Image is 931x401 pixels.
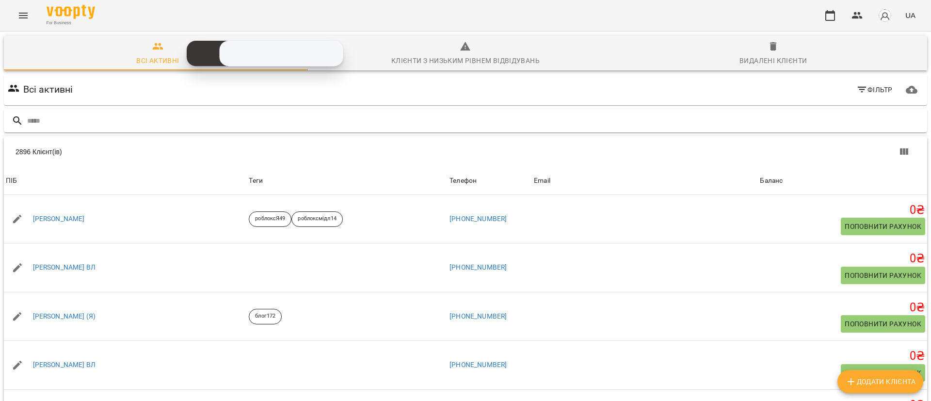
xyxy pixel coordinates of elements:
span: Поповнити рахунок [845,270,921,281]
p: роблоксЯ49 [255,215,285,223]
a: [PERSON_NAME] [33,214,85,224]
span: Поповнити рахунок [845,367,921,379]
a: [PERSON_NAME] ВЛ [33,360,96,370]
div: Email [534,175,550,187]
h5: 0 ₴ [760,349,925,364]
button: Показати колонки [892,140,915,163]
p: блог172 [255,312,275,321]
div: ПІБ [6,175,17,187]
button: Додати клієнта [837,370,923,393]
div: Баланс [760,175,783,187]
div: Sort [6,175,17,187]
button: Поповнити рахунок [841,315,925,333]
a: [PHONE_NUMBER] [449,361,507,369]
div: Всі активні [136,55,179,66]
button: Menu [12,4,35,27]
span: For Business [47,20,95,26]
span: Фільтр [856,84,893,96]
button: Поповнити рахунок [841,218,925,235]
div: Sort [534,175,550,187]
div: Телефон [449,175,477,187]
a: [PHONE_NUMBER] [449,215,507,223]
span: UA [905,10,915,20]
span: Телефон [449,175,530,187]
div: роблоксмідл14 [291,211,342,227]
button: Поповнити рахунок [841,364,925,382]
img: Voopty Logo [47,5,95,19]
img: avatar_s.png [878,9,892,22]
div: 2896 Клієнт(ів) [16,147,477,157]
h5: 0 ₴ [760,251,925,266]
button: Фільтр [852,81,897,98]
a: [PHONE_NUMBER] [449,312,507,320]
h5: 0 ₴ [760,203,925,218]
div: Sort [449,175,477,187]
span: Поповнити рахунок [845,318,921,330]
a: [PHONE_NUMBER] [449,263,507,271]
div: Видалені клієнти [739,55,807,66]
span: Поповнити рахунок [845,221,921,232]
button: Поповнити рахунок [841,267,925,284]
h5: 0 ₴ [760,300,925,315]
div: блог172 [249,309,282,324]
div: Table Toolbar [4,136,927,167]
span: Email [534,175,756,187]
button: UA [901,6,919,24]
h6: Всі активні [23,82,73,97]
p: роблоксмідл14 [298,215,336,223]
span: Додати клієнта [845,376,915,387]
span: Баланс [760,175,925,187]
div: Теги [249,175,446,187]
div: Клієнти з низьким рівнем відвідувань [391,55,540,66]
a: [PERSON_NAME] ВЛ [33,263,96,273]
a: [PERSON_NAME] (Я) [33,312,96,321]
div: Sort [760,175,783,187]
span: ПІБ [6,175,245,187]
div: роблоксЯ49 [249,211,291,227]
